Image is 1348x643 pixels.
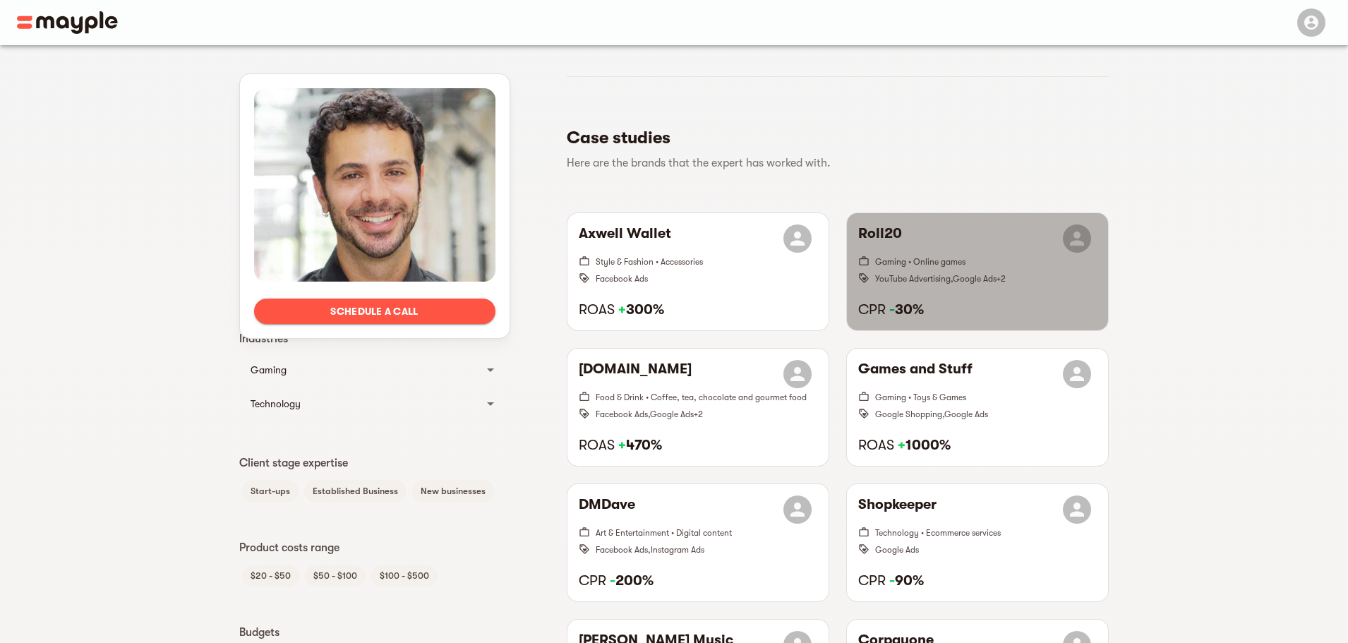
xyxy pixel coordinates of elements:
div: Gaming [251,361,474,378]
span: - [889,301,895,318]
span: Schedule a call [265,303,484,320]
h6: ROAS [579,301,817,319]
strong: 470% [618,437,662,453]
span: Food & Drink • Coffee, tea, chocolate and gourmet food [596,392,807,402]
h6: [DOMAIN_NAME] [579,360,692,388]
h6: DMDave [579,495,635,524]
h5: Case studies [567,126,1097,149]
span: + 2 [997,274,1006,284]
span: Gaming • Toys & Games [875,392,966,402]
span: Start-ups [242,483,299,500]
span: $20 - $50 [242,567,299,584]
h6: Games and Stuff [858,360,973,388]
button: DMDaveArt & Entertainment • Digital contentFacebook Ads,Instagram AdsCPR -200% [567,484,829,601]
h6: CPR [858,572,1097,590]
strong: 300% [618,301,664,318]
div: Technology [239,387,510,421]
p: Client stage expertise [239,455,510,471]
span: New businesses [412,483,494,500]
p: Product costs range [239,539,510,556]
strong: 200% [610,572,654,589]
span: Gaming • Online games [875,257,965,267]
strong: 30% [889,301,924,318]
span: Menu [1289,16,1331,27]
button: Schedule a call [254,299,495,324]
span: + [898,437,905,453]
span: $100 - $500 [371,567,438,584]
p: Budgets [239,624,510,641]
img: Main logo [17,11,118,34]
span: YouTube Advertising , [875,274,953,284]
span: + [618,301,626,318]
span: Google Ads [953,274,997,284]
h6: ROAS [579,436,817,455]
h6: Axwell Wallet [579,224,671,253]
strong: 1000% [898,437,951,453]
div: Gaming [239,353,510,387]
p: Here are the brands that the expert has worked with. [567,155,1097,172]
span: Technology • Ecommerce services [875,528,1001,538]
span: Facebook Ads , [596,409,650,419]
button: ShopkeeperTechnology • Ecommerce servicesGoogle AdsCPR -90% [847,484,1108,601]
span: - [889,572,895,589]
p: Industries [239,330,510,347]
button: Games and StuffGaming • Toys & GamesGoogle Shopping,Google AdsROAS +1000% [847,349,1108,466]
span: + [618,437,626,453]
h6: Roll20 [858,224,902,253]
span: Facebook Ads [596,274,648,284]
span: Google Ads [944,409,988,419]
span: Google Ads [650,409,694,419]
h6: CPR [579,572,817,590]
span: Google Ads [875,545,919,555]
h6: Shopkeeper [858,495,937,524]
span: Google Shopping , [875,409,944,419]
span: Established Business [304,483,407,500]
span: Instagram Ads [651,545,704,555]
span: Facebook Ads , [596,545,651,555]
button: [DOMAIN_NAME]Food & Drink • Coffee, tea, chocolate and gourmet foodFacebook Ads,Google Ads+2ROAS ... [567,349,829,466]
h6: CPR [858,301,1097,319]
div: Technology [251,395,474,412]
span: Art & Entertainment • Digital content [596,528,732,538]
strong: 90% [889,572,924,589]
span: + 2 [694,409,703,419]
span: - [610,572,615,589]
span: $50 - $100 [305,567,366,584]
button: Axwell WalletStyle & Fashion • AccessoriesFacebook AdsROAS +300% [567,213,829,330]
button: Roll20Gaming • Online gamesYouTube Advertising,Google Ads+2CPR -30% [847,213,1108,330]
h6: ROAS [858,436,1097,455]
span: Style & Fashion • Accessories [596,257,703,267]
